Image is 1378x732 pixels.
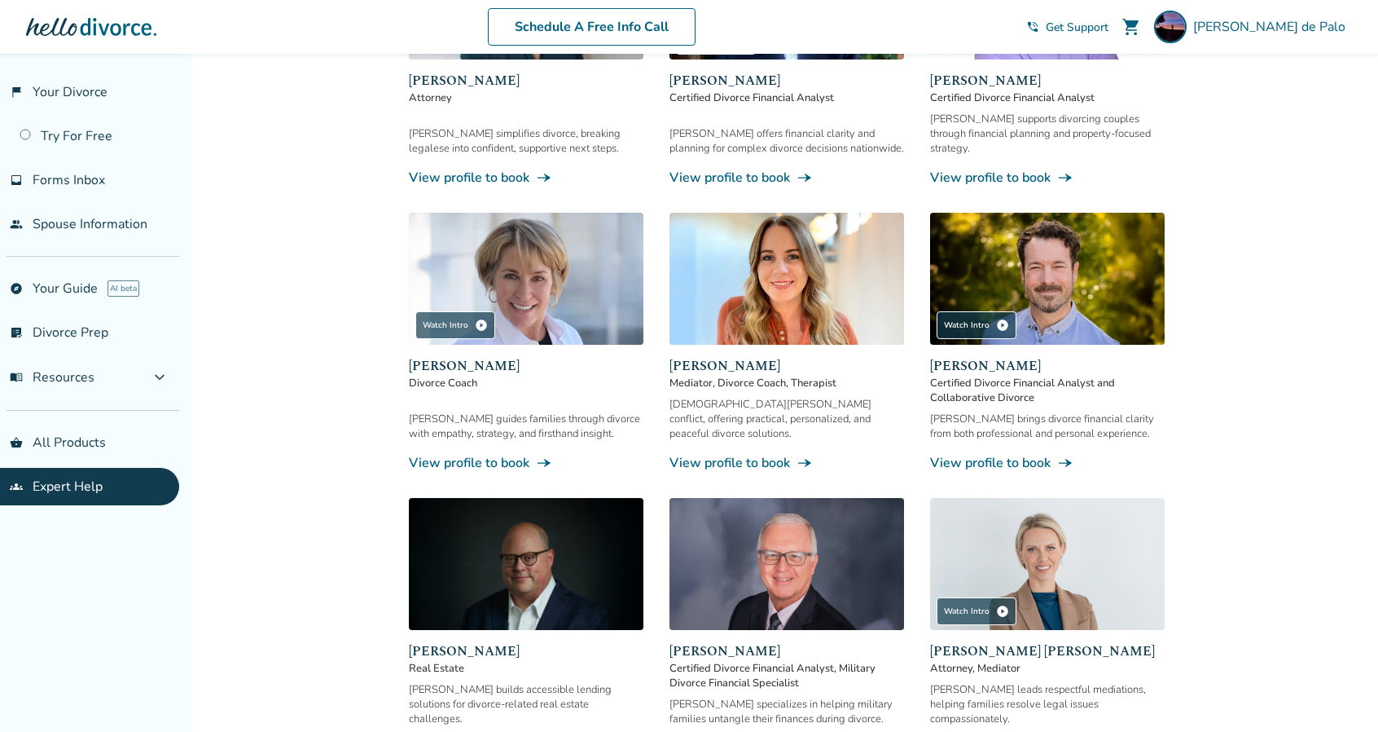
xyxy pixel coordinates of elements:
span: play_circle [996,319,1009,332]
img: Chris Freemott [409,498,643,630]
span: flag_2 [10,86,23,99]
div: [PERSON_NAME] offers financial clarity and planning for complex divorce decisions nationwide. [669,126,904,156]
span: shopping_basket [10,436,23,449]
a: phone_in_talkGet Support [1026,20,1108,35]
span: Attorney, Mediator [930,661,1165,676]
img: Kim Goodman [409,213,643,345]
div: [PERSON_NAME] guides families through divorce with empathy, strategy, and firsthand insight. [409,412,643,441]
span: inbox [10,174,23,187]
span: [PERSON_NAME] de Palo [1193,18,1352,36]
a: View profile to bookline_end_arrow_notch [409,169,643,187]
div: [DEMOGRAPHIC_DATA][PERSON_NAME] conflict, offering practical, personalized, and peaceful divorce ... [669,397,904,441]
div: Watch Intro [937,598,1016,625]
img: Kristen Howerton [669,213,904,345]
span: Real Estate [409,661,643,676]
span: Certified Divorce Financial Analyst and Collaborative Divorce [930,376,1165,405]
span: expand_more [150,368,169,387]
img: John Duffy [930,213,1165,345]
span: [PERSON_NAME] [409,71,643,90]
span: Mediator, Divorce Coach, Therapist [669,376,904,390]
span: menu_book [10,371,23,384]
span: line_end_arrow_notch [1057,455,1073,471]
span: play_circle [996,605,1009,618]
span: shopping_cart [1121,17,1141,37]
img: Melissa Wheeler Hoff [930,498,1165,630]
iframe: Chat Widget [1297,654,1378,732]
div: Watch Intro [415,311,495,339]
div: [PERSON_NAME] supports divorcing couples through financial planning and property-focused strategy. [930,112,1165,156]
span: Certified Divorce Financial Analyst, Military Divorce Financial Specialist [669,661,904,690]
div: [PERSON_NAME] builds accessible lending solutions for divorce-related real estate challenges. [409,682,643,726]
span: play_circle [475,319,488,332]
span: AI beta [108,280,139,297]
span: Resources [10,368,94,386]
span: line_end_arrow_notch [797,455,813,471]
span: [PERSON_NAME] [669,356,904,376]
a: View profile to bookline_end_arrow_notch [669,169,904,187]
a: Schedule A Free Info Call [488,8,696,46]
div: [PERSON_NAME] brings divorce financial clarity from both professional and personal experience. [930,412,1165,441]
div: [PERSON_NAME] specializes in helping military families untangle their finances during divorce. [669,697,904,726]
a: View profile to bookline_end_arrow_notch [669,454,904,472]
span: Certified Divorce Financial Analyst [930,90,1165,105]
span: [PERSON_NAME] [930,356,1165,376]
span: [PERSON_NAME] [409,642,643,661]
span: list_alt_check [10,326,23,339]
span: Forms Inbox [33,171,105,189]
img: Andrea Chan [1154,11,1187,43]
span: [PERSON_NAME] [409,356,643,376]
span: groups [10,480,23,493]
div: [PERSON_NAME] simplifies divorce, breaking legalese into confident, supportive next steps. [409,126,643,156]
span: people [10,218,23,231]
span: Certified Divorce Financial Analyst [669,90,904,105]
span: [PERSON_NAME] [669,71,904,90]
a: View profile to bookline_end_arrow_notch [930,169,1165,187]
span: [PERSON_NAME] [930,71,1165,90]
a: View profile to bookline_end_arrow_notch [930,454,1165,472]
span: [PERSON_NAME] [669,642,904,661]
span: [PERSON_NAME] [PERSON_NAME] [930,642,1165,661]
span: Divorce Coach [409,376,643,390]
a: View profile to bookline_end_arrow_notch [409,454,643,472]
span: line_end_arrow_notch [536,455,552,471]
span: phone_in_talk [1026,20,1039,33]
img: David Smith [669,498,904,630]
span: line_end_arrow_notch [536,170,552,186]
div: [PERSON_NAME] leads respectful mediations, helping families resolve legal issues compassionately. [930,682,1165,726]
span: Get Support [1046,20,1108,35]
div: Watch Intro [937,311,1016,339]
span: line_end_arrow_notch [1057,170,1073,186]
span: Attorney [409,90,643,105]
span: explore [10,282,23,295]
span: line_end_arrow_notch [797,170,813,186]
